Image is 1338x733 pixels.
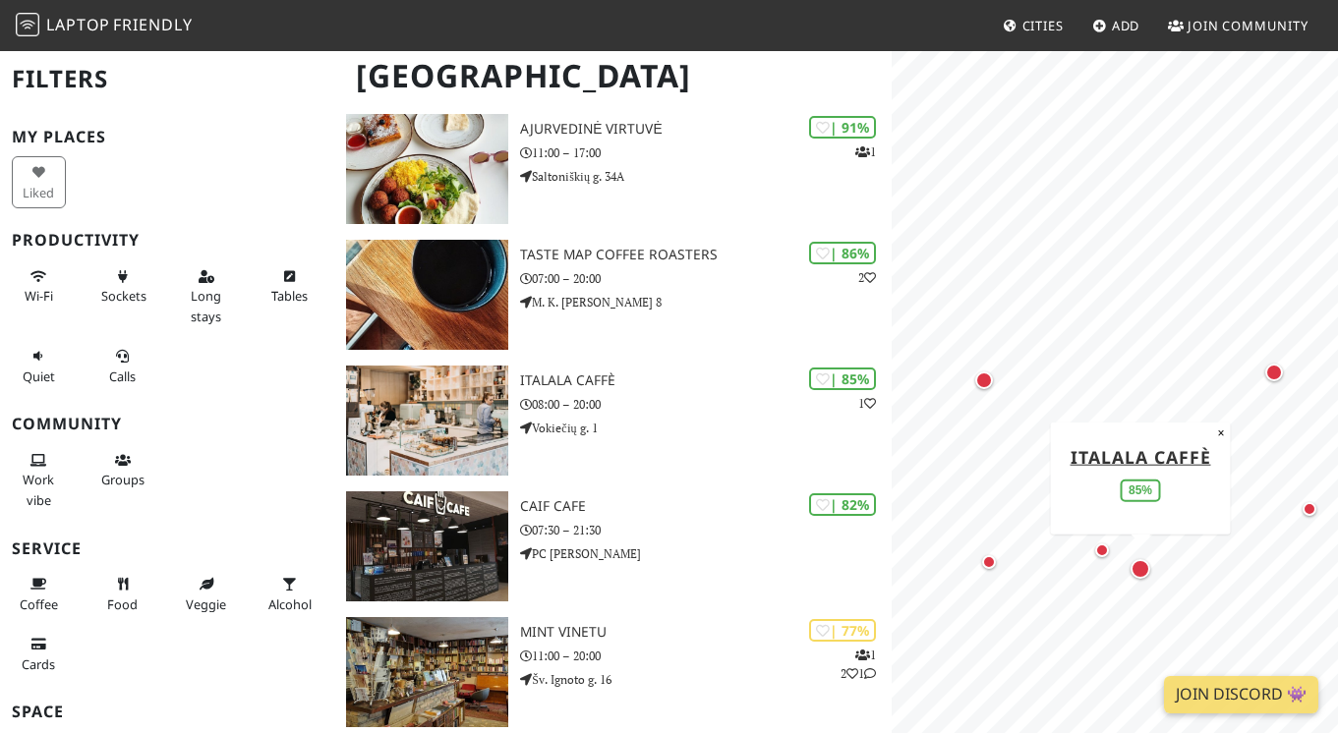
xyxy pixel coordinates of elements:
[334,114,892,224] a: Ajurvedinė virtuvė | 91% 1 Ajurvedinė virtuvė 11:00 – 17:00 Saltoniškių g. 34A
[12,415,322,433] h3: Community
[809,493,876,516] div: | 82%
[858,394,876,413] p: 1
[855,142,876,161] p: 1
[191,287,221,324] span: Long stays
[809,242,876,264] div: | 86%
[520,293,892,311] p: M. K. [PERSON_NAME] 8
[12,703,322,721] h3: Space
[520,143,892,162] p: 11:00 – 17:00
[186,595,226,613] span: Veggie
[113,14,192,35] span: Friendly
[262,568,317,620] button: Alcohol
[25,287,53,305] span: Stable Wi-Fi
[809,116,876,139] div: | 91%
[12,49,322,109] h2: Filters
[262,260,317,312] button: Tables
[1261,360,1287,385] div: Map marker
[12,628,66,680] button: Cards
[520,247,892,263] h3: Taste Map Coffee Roasters
[12,444,66,516] button: Work vibe
[520,521,892,539] p: 07:30 – 21:30
[101,471,145,488] span: Group tables
[334,240,892,350] a: Taste Map Coffee Roasters | 86% 2 Taste Map Coffee Roasters 07:00 – 20:00 M. K. [PERSON_NAME] 8
[1084,8,1148,43] a: Add
[334,617,892,727] a: Mint Vinetu | 77% 121 Mint Vinetu 11:00 – 20:00 Šv. Ignoto g. 16
[1121,479,1160,501] div: 85%
[12,231,322,250] h3: Productivity
[971,367,997,393] div: Map marker
[22,655,55,673] span: Credit cards
[95,568,149,620] button: Food
[109,367,136,385] span: Video/audio calls
[1071,444,1211,468] a: Italala Caffè
[809,367,876,390] div: | 85%
[20,595,58,613] span: Coffee
[809,619,876,642] div: | 77%
[340,49,888,103] h1: [GEOGRAPHIC_DATA]
[1127,555,1154,583] div: Map marker
[23,471,54,508] span: People working
[179,568,233,620] button: Veggie
[520,498,892,515] h3: Caif Cafe
[179,260,233,332] button: Long stays
[977,550,1001,574] div: Map marker
[12,568,66,620] button: Coffee
[1090,538,1114,562] div: Map marker
[12,539,322,558] h3: Service
[520,670,892,689] p: Šv. Ignoto g. 16
[101,287,146,305] span: Power sockets
[1160,8,1316,43] a: Join Community
[268,595,312,613] span: Alcohol
[95,340,149,392] button: Calls
[346,366,508,476] img: Italala Caffè
[23,367,55,385] span: Quiet
[520,647,892,665] p: 11:00 – 20:00
[520,269,892,288] p: 07:00 – 20:00
[16,9,193,43] a: LaptopFriendly LaptopFriendly
[346,617,508,727] img: Mint Vinetu
[334,491,892,601] a: Caif Cafe | 82% Caif Cafe 07:30 – 21:30 PC [PERSON_NAME]
[1022,17,1064,34] span: Cities
[1112,17,1140,34] span: Add
[1298,497,1321,521] div: Map marker
[46,14,110,35] span: Laptop
[95,444,149,496] button: Groups
[107,595,138,613] span: Food
[995,8,1072,43] a: Cities
[520,167,892,186] p: Saltoniškių g. 34A
[346,240,508,350] img: Taste Map Coffee Roasters
[1212,422,1231,443] button: Close popup
[95,260,149,312] button: Sockets
[1164,676,1318,713] a: Join Discord 👾
[520,395,892,414] p: 08:00 – 20:00
[858,268,876,287] p: 2
[520,544,892,563] p: PC [PERSON_NAME]
[520,121,892,138] h3: Ajurvedinė virtuvė
[334,366,892,476] a: Italala Caffè | 85% 1 Italala Caffè 08:00 – 20:00 Vokiečių g. 1
[12,340,66,392] button: Quiet
[271,287,308,305] span: Work-friendly tables
[346,114,508,224] img: Ajurvedinė virtuvė
[12,260,66,312] button: Wi-Fi
[841,646,876,683] p: 1 2 1
[16,13,39,36] img: LaptopFriendly
[1188,17,1309,34] span: Join Community
[12,128,322,146] h3: My Places
[520,372,892,389] h3: Italala Caffè
[520,419,892,437] p: Vokiečių g. 1
[346,491,508,601] img: Caif Cafe
[520,624,892,641] h3: Mint Vinetu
